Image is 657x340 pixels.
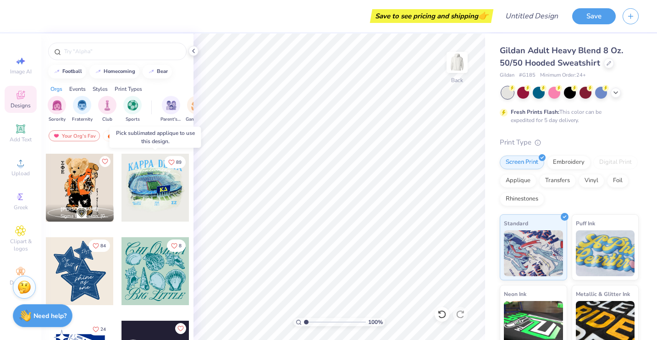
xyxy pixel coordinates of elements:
span: 84 [100,244,106,248]
span: Gildan Adult Heavy Blend 8 Oz. 50/50 Hooded Sweatshirt [500,45,623,68]
img: Back [448,53,466,72]
button: filter button [48,96,66,123]
span: Club [102,116,112,123]
div: filter for Sports [123,96,142,123]
div: Transfers [539,174,576,188]
button: filter button [186,96,207,123]
img: trend_line.gif [94,69,102,74]
button: Save [572,8,616,24]
img: Standard [504,230,563,276]
span: Sports [126,116,140,123]
div: Your Org's Fav [49,130,100,141]
button: filter button [123,96,142,123]
button: Like [175,323,186,334]
span: Neon Ink [504,289,526,299]
button: Like [88,240,110,252]
img: most_fav.gif [53,133,60,139]
img: Parent's Weekend Image [166,100,177,111]
img: trend_line.gif [148,69,155,74]
span: [PERSON_NAME] [61,206,99,212]
div: Applique [500,174,536,188]
span: Gildan [500,72,514,79]
span: Decorate [10,279,32,286]
span: Designs [11,102,31,109]
span: Standard [504,218,528,228]
div: Foil [607,174,629,188]
div: filter for Fraternity [72,96,93,123]
strong: Fresh Prints Flash: [511,108,559,116]
img: trend_line.gif [53,69,61,74]
span: Add Text [10,136,32,143]
div: Back [451,76,463,84]
div: homecoming [104,69,135,74]
span: Game Day [186,116,207,123]
span: Sorority [49,116,66,123]
img: Sports Image [127,100,138,111]
input: Try "Alpha" [63,47,181,56]
div: Events [69,85,86,93]
button: bear [143,65,172,78]
div: This color can be expedited for 5 day delivery. [511,108,624,124]
button: filter button [98,96,116,123]
span: Parent's Weekend [160,116,182,123]
span: Sigma Phi Epsilon, [GEOGRAPHIC_DATA][US_STATE] [61,213,110,220]
span: Metallic & Glitter Ink [576,289,630,299]
div: filter for Club [98,96,116,123]
button: Like [88,323,110,335]
div: bear [157,69,168,74]
div: Trending [103,130,141,141]
div: Digital Print [593,156,638,169]
img: Club Image [102,100,112,111]
div: filter for Parent's Weekend [160,96,182,123]
div: Embroidery [547,156,591,169]
div: Screen Print [500,156,544,169]
span: Image AI [10,68,32,75]
span: 24 [100,327,106,332]
button: football [48,65,86,78]
button: Like [167,240,186,252]
div: Print Types [115,85,142,93]
img: Fraternity Image [77,100,87,111]
div: Pick sublimated applique to use this design. [110,127,201,148]
span: Clipart & logos [5,238,37,252]
button: filter button [160,96,182,123]
button: Like [99,156,110,167]
span: # G185 [519,72,536,79]
button: filter button [72,96,93,123]
img: Sorority Image [52,100,62,111]
div: filter for Sorority [48,96,66,123]
img: Game Day Image [191,100,202,111]
div: filter for Game Day [186,96,207,123]
span: Minimum Order: 24 + [540,72,586,79]
span: Upload [11,170,30,177]
span: 89 [176,160,182,165]
div: Rhinestones [500,192,544,206]
span: 👉 [478,10,488,21]
div: football [62,69,82,74]
div: Styles [93,85,108,93]
span: 100 % [368,318,383,326]
span: 8 [179,244,182,248]
div: Vinyl [579,174,604,188]
span: Greek [14,204,28,211]
button: Like [164,156,186,168]
img: Puff Ink [576,230,635,276]
div: Orgs [50,85,62,93]
span: Fraternity [72,116,93,123]
span: Puff Ink [576,218,595,228]
strong: Need help? [33,312,66,320]
div: Print Type [500,137,639,148]
input: Untitled Design [498,7,565,25]
div: Save to see pricing and shipping [372,9,491,23]
button: homecoming [89,65,139,78]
